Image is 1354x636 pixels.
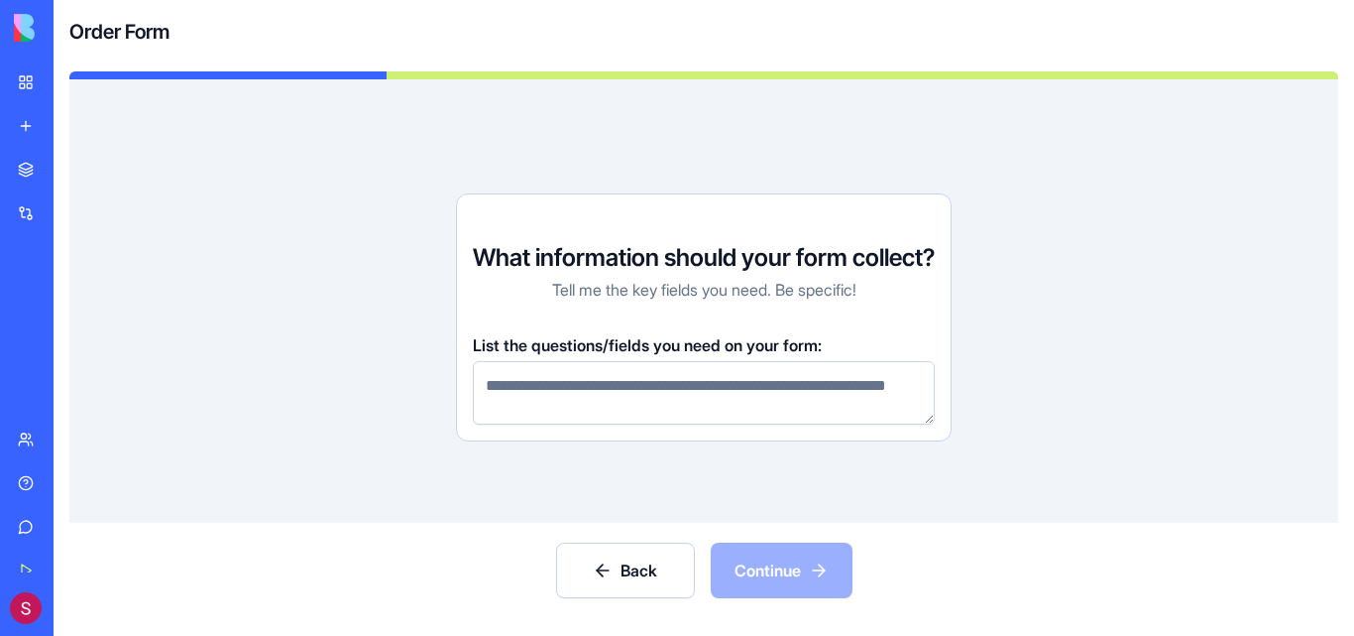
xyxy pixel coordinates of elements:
[69,18,169,46] h4: Order Form
[552,278,856,302] p: Tell me the key fields you need. Be specific!
[473,242,935,274] h3: What information should your form collect?
[14,14,137,42] img: logo
[473,335,822,355] span: List the questions/fields you need on your form:
[556,543,695,598] button: Back
[10,592,42,624] img: ACg8ocIBe7Fxjy-wbdYJJrwBUBT78bK4XVqI_LCW2PUX2SgbkvUvhw=s96-c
